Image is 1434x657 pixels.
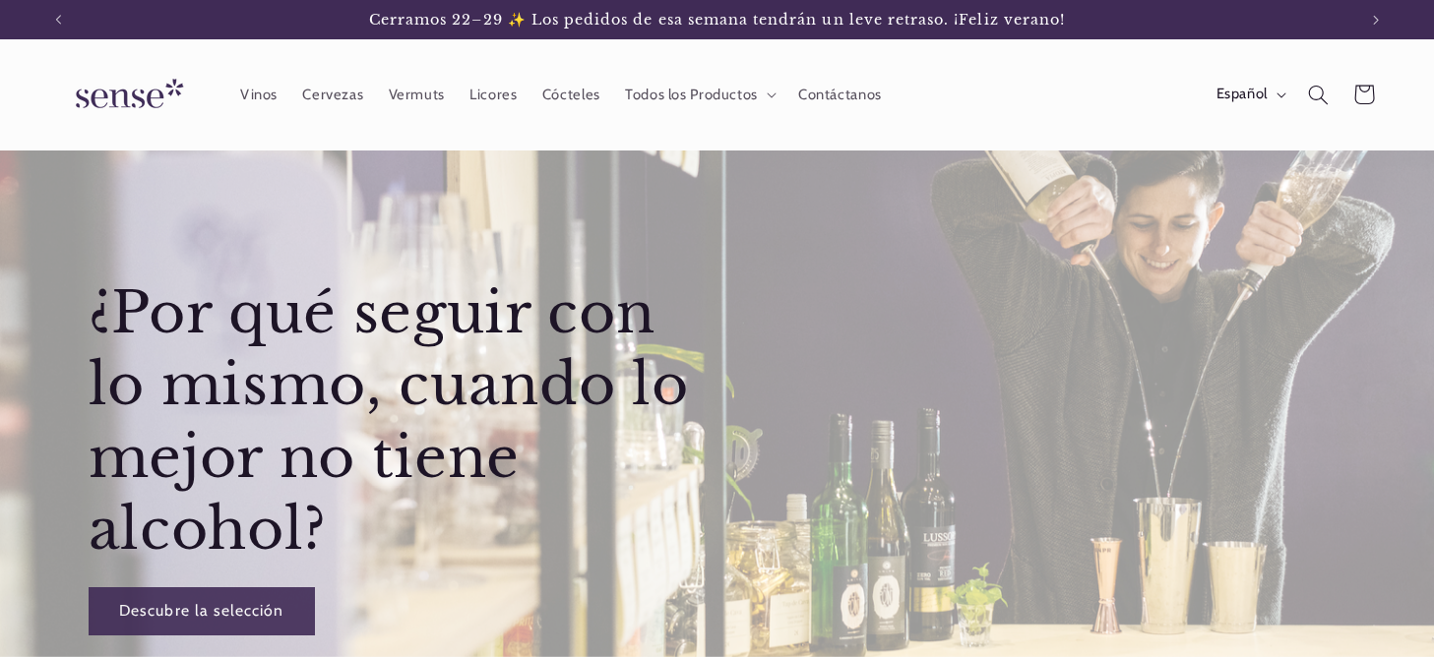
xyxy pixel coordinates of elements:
a: Licores [458,73,530,116]
a: Vermuts [376,73,458,116]
a: Descubre la selección [88,587,314,635]
span: Todos los Productos [625,86,758,104]
a: Sense [44,59,208,131]
a: Vinos [227,73,289,116]
h2: ¿Por qué seguir con lo mismo, cuando lo mejor no tiene alcohol? [88,277,718,567]
span: Cervezas [302,86,363,104]
span: Licores [469,86,517,104]
span: Español [1216,84,1268,105]
a: Contáctanos [785,73,894,116]
a: Cervezas [290,73,376,116]
span: Vermuts [389,86,445,104]
span: Vinos [240,86,278,104]
span: Cócteles [542,86,600,104]
button: Español [1204,75,1295,114]
span: Contáctanos [798,86,882,104]
summary: Todos los Productos [612,73,785,116]
summary: Búsqueda [1295,72,1340,117]
a: Cócteles [530,73,612,116]
img: Sense [52,67,200,123]
span: Cerramos 22–29 ✨ Los pedidos de esa semana tendrán un leve retraso. ¡Feliz verano! [369,11,1065,29]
